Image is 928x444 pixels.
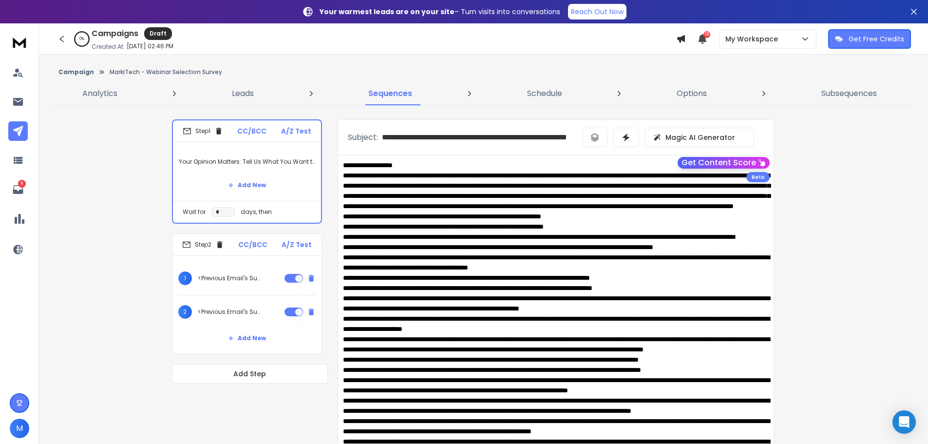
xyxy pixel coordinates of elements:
button: Get Free Credits [828,29,911,49]
a: Schedule [521,82,568,105]
p: CC/BCC [237,126,266,136]
p: A/Z Test [282,240,312,250]
p: Sequences [368,88,412,99]
button: Add Step [172,364,328,384]
li: Step2CC/BCCA/Z Test1<Previous Email's Subject>2<Previous Email's Subject>Add New [172,233,322,354]
a: 6 [8,180,28,199]
span: 2 [178,305,192,319]
p: Created At: [92,43,125,51]
p: 6 [18,180,26,188]
img: logo [10,33,29,51]
p: Wait for [183,208,206,216]
p: Reach Out Now [571,7,624,17]
p: <Previous Email's Subject> [198,274,260,282]
p: <Previous Email's Subject> [198,308,260,316]
button: Add New [220,175,274,195]
button: M [10,419,29,438]
span: 1 [178,271,192,285]
p: A/Z Test [281,126,311,136]
h1: Campaigns [92,28,138,39]
p: 0 % [79,36,84,42]
p: Analytics [82,88,117,99]
p: – Turn visits into conversations [320,7,560,17]
p: Magic AI Generator [665,133,735,142]
a: Subsequences [815,82,883,105]
p: My Workspace [725,34,782,44]
a: Options [671,82,713,105]
button: Campaign [58,68,94,76]
div: Step 1 [183,127,223,135]
div: Step 2 [182,240,224,249]
p: Options [677,88,707,99]
button: Get Content Score [678,157,770,169]
li: Step1CC/BCCA/Z TestYour Opinion Matters: Tell Us What You Want to Learn Next in AIAdd NewWait for... [172,119,322,224]
div: Open Intercom Messenger [892,410,916,434]
a: Leads [226,82,260,105]
p: Schedule [527,88,562,99]
a: Analytics [76,82,123,105]
strong: Your warmest leads are on your site [320,7,455,17]
div: Draft [144,27,172,40]
button: Magic AI Generator [644,128,754,147]
p: MarkiTech - Webinar Selection Survey [110,68,222,76]
p: Your Opinion Matters: Tell Us What You Want to Learn Next in AI [179,148,315,175]
span: 10 [703,31,710,38]
a: Reach Out Now [568,4,626,19]
p: days, then [241,208,272,216]
p: Subject: [348,132,378,143]
button: Add New [220,328,274,348]
p: CC/BCC [238,240,267,250]
p: [DATE] 02:46 PM [127,42,173,50]
a: Sequences [362,82,418,105]
p: Subsequences [821,88,877,99]
p: Leads [232,88,254,99]
div: Beta [746,172,770,182]
p: Get Free Credits [849,34,904,44]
